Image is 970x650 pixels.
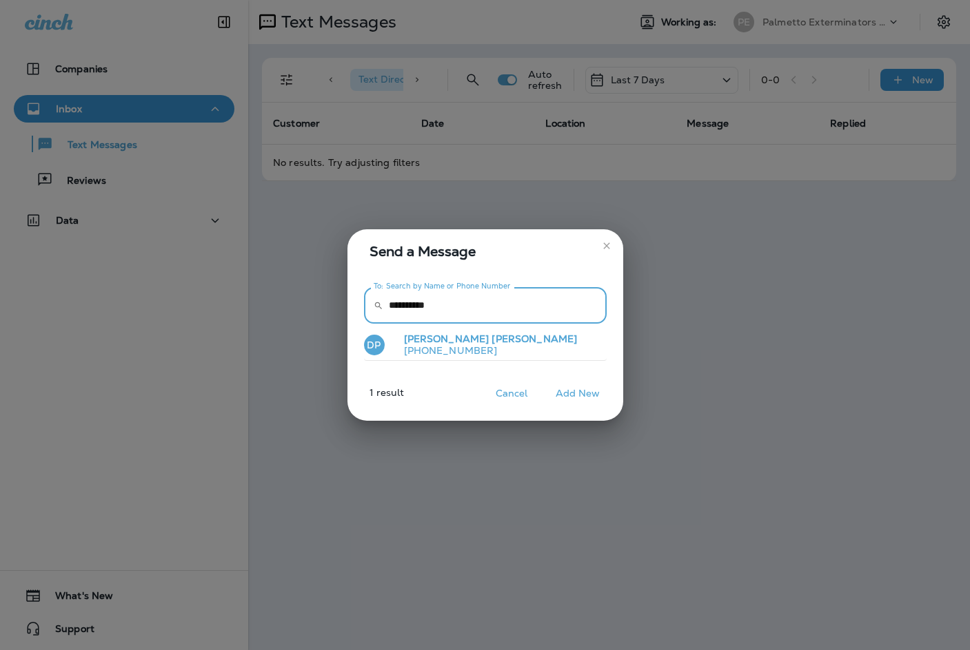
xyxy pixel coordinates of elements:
[364,335,385,355] div: DP
[596,235,618,257] button: close
[364,329,607,361] button: DP[PERSON_NAME] [PERSON_NAME][PHONE_NUMBER]
[374,281,511,291] label: To: Search by Name or Phone Number
[492,333,577,345] span: [PERSON_NAME]
[393,345,578,356] p: [PHONE_NUMBER]
[549,383,607,404] button: Add New
[404,333,489,345] span: [PERSON_NAME]
[342,387,405,409] p: 1 result
[486,383,538,404] button: Cancel
[370,240,607,262] span: Send a Message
